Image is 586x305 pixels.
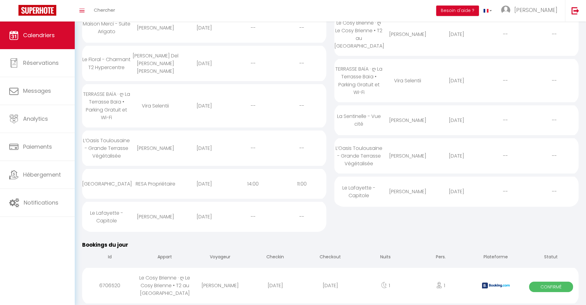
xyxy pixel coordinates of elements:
th: Checkout [303,249,358,266]
div: -- [481,182,530,201]
th: Statut [524,249,579,266]
span: Analytics [23,115,48,123]
th: Voyageur [193,249,248,266]
span: Calendriers [23,31,55,39]
div: Le Cosy Brienne · ღ Le Cosy Brienne • T2 au [GEOGRAPHIC_DATA] [334,13,383,56]
div: [DATE] [180,207,229,227]
div: 6706520 [82,276,137,295]
div: [PERSON_NAME] [383,24,432,44]
div: -- [530,182,579,201]
div: -- [530,71,579,91]
button: Ouvrir le widget de chat LiveChat [5,2,23,21]
button: Besoin d'aide ? [436,6,479,16]
th: Pers. [413,249,468,266]
div: Le Lafayette - Capitole [82,203,131,231]
div: [DATE] [248,276,303,295]
div: -- [277,18,326,38]
div: TERRASSE BAÏA · ღ La Terrasse Baïa • Parking Gratuit et Wi-Fi [334,59,383,102]
div: [DATE] [180,138,229,158]
div: -- [229,53,277,73]
div: [DATE] [432,110,481,130]
div: -- [481,110,530,130]
div: [DATE] [180,18,229,38]
div: [PERSON_NAME] [383,110,432,130]
img: booking2.png [482,283,510,288]
th: Id [82,249,137,266]
span: Confirmé [529,282,573,292]
div: [PERSON_NAME] [131,138,180,158]
div: [PERSON_NAME] [131,18,180,38]
th: Checkin [248,249,303,266]
div: 11:00 [277,174,326,194]
span: Chercher [94,7,115,13]
div: -- [530,110,579,130]
div: RESA Propriétaire [131,174,180,194]
div: 1 [413,276,468,295]
div: [DATE] [303,276,358,295]
div: Le Cosy Brienne · ღ Le Cosy Brienne • T2 au [GEOGRAPHIC_DATA] [137,268,192,303]
div: -- [277,138,326,158]
div: -- [481,71,530,91]
div: Le Lafayette - Capitole [334,178,383,205]
div: [PERSON_NAME] [383,182,432,201]
span: Paiements [23,143,52,151]
span: Notifications [24,199,58,206]
div: [DATE] [180,53,229,73]
div: Le Floral - Charmant T2 Hypercentre [82,49,131,77]
img: ... [501,6,510,15]
div: L’Oasis Toulousaine - Grande Terrasse Végétalisée [82,131,131,166]
div: [DATE] [180,96,229,116]
div: -- [229,138,277,158]
div: 1 [358,276,413,295]
th: Appart [137,249,192,266]
img: logout [572,7,579,14]
img: Super Booking [18,5,56,16]
div: [PERSON_NAME] Del [PERSON_NAME] [PERSON_NAME] [131,46,180,81]
th: Nuits [358,249,413,266]
span: Messages [23,87,51,95]
div: -- [229,18,277,38]
th: Plateforme [468,249,523,266]
div: -- [530,24,579,44]
div: TERRASSE BAÏA · ღ La Terrasse Baïa • Parking Gratuit et Wi-Fi [82,84,131,127]
span: [PERSON_NAME] [514,6,557,14]
div: -- [277,53,326,73]
div: Vira Selentii [383,71,432,91]
div: -- [229,96,277,116]
div: -- [277,96,326,116]
div: [PERSON_NAME] [193,276,248,295]
span: Bookings du jour [82,241,128,248]
div: L’Oasis Toulousaine - Grande Terrasse Végétalisée [334,138,383,174]
div: [GEOGRAPHIC_DATA] [82,174,131,194]
div: [DATE] [432,146,481,166]
div: [PERSON_NAME] [131,207,180,227]
span: Réservations [23,59,59,67]
div: 14:00 [229,174,277,194]
div: [DATE] [432,182,481,201]
div: [DATE] [432,71,481,91]
div: Vira Selentii [131,96,180,116]
div: -- [229,207,277,227]
div: [DATE] [432,24,481,44]
div: -- [530,146,579,166]
div: -- [277,207,326,227]
div: -- [481,146,530,166]
div: -- [481,24,530,44]
div: La Sentinelle - Vue cité [334,106,383,134]
div: [DATE] [180,174,229,194]
span: Hébergement [23,171,61,178]
div: Maison Merci - Suite Arigato [82,14,131,41]
div: [PERSON_NAME] [383,146,432,166]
